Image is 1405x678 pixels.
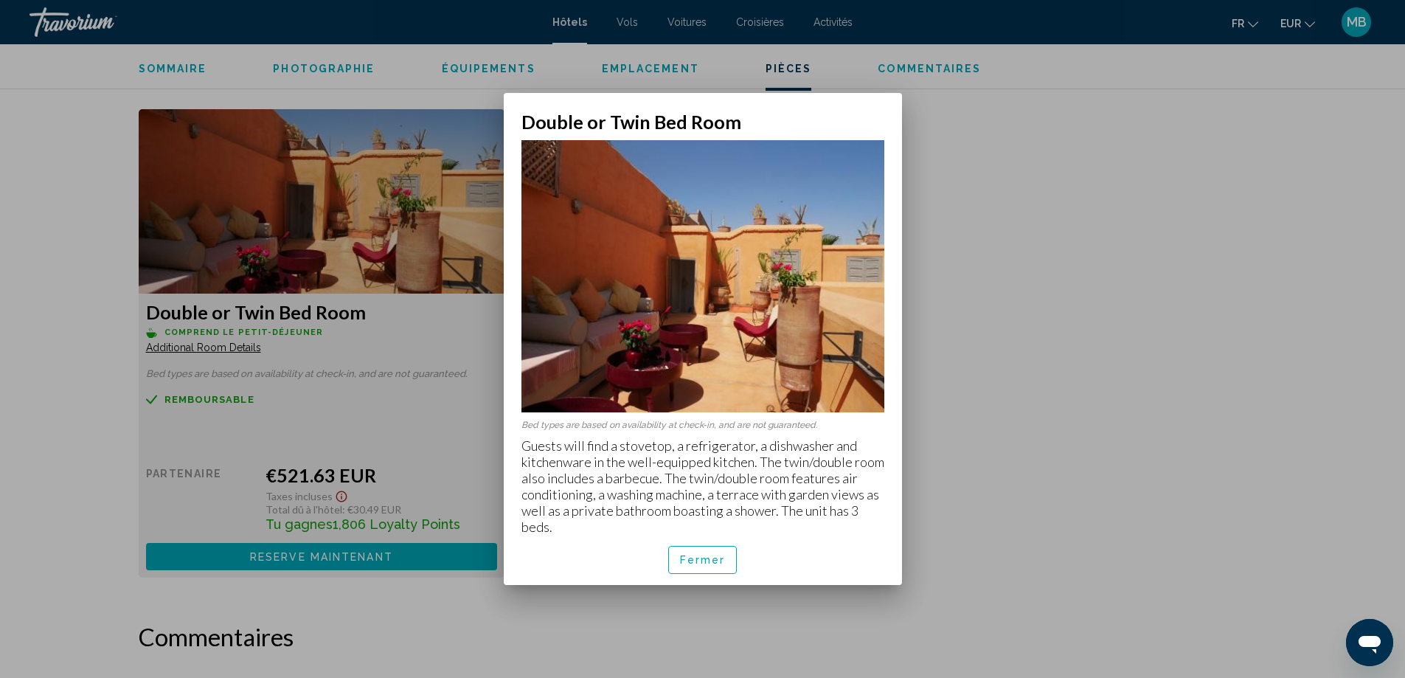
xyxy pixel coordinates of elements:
[1346,619,1393,666] iframe: Bouton de lancement de la fenêtre de messagerie
[521,111,884,133] h2: Double or Twin Bed Room
[521,140,884,412] img: 689368c2-eba6-4c3b-a0ba-396bfdf3bcb2.jpeg
[521,437,884,535] p: Guests will find a stovetop, a refrigerator, a dishwasher and kitchenware in the well-equipped ki...
[680,555,726,567] span: Fermer
[668,546,738,573] button: Fermer
[521,420,884,430] p: Bed types are based on availability at check-in, and are not guaranteed.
